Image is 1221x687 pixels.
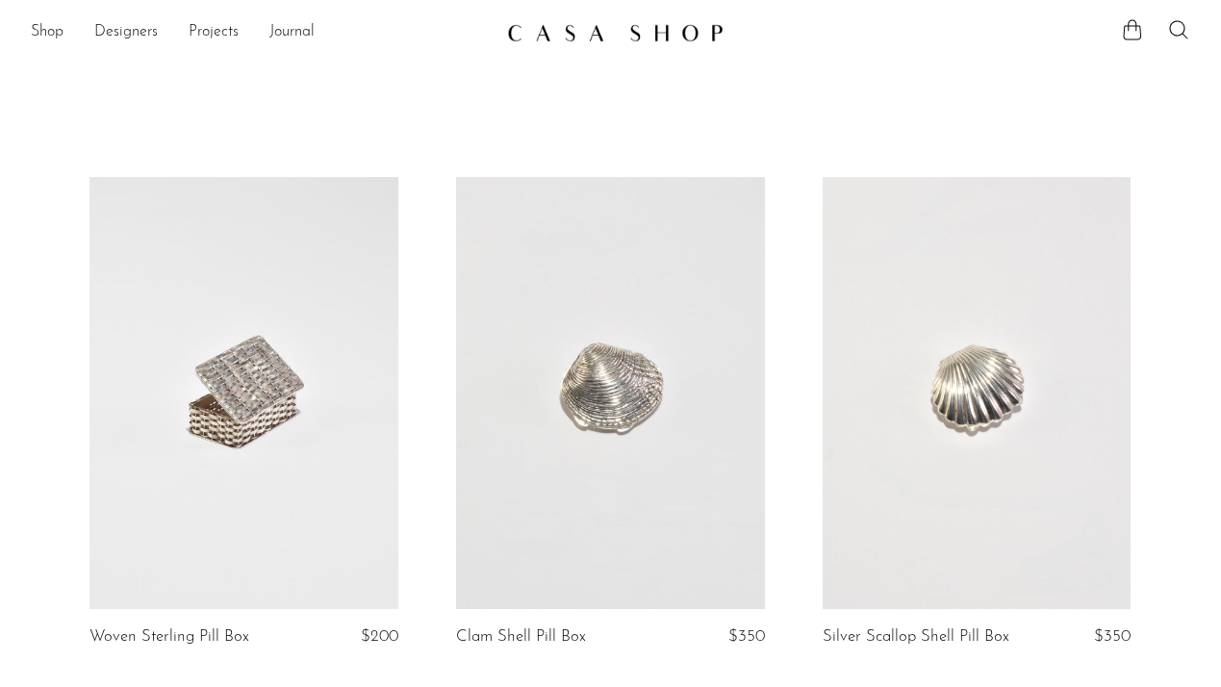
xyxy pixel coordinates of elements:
[31,20,64,45] a: Shop
[189,20,239,45] a: Projects
[823,628,1009,646] a: Silver Scallop Shell Pill Box
[94,20,158,45] a: Designers
[89,628,249,646] a: Woven Sterling Pill Box
[269,20,315,45] a: Journal
[361,628,398,645] span: $200
[31,16,492,49] ul: NEW HEADER MENU
[728,628,765,645] span: $350
[456,628,586,646] a: Clam Shell Pill Box
[1094,628,1131,645] span: $350
[31,16,492,49] nav: Desktop navigation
